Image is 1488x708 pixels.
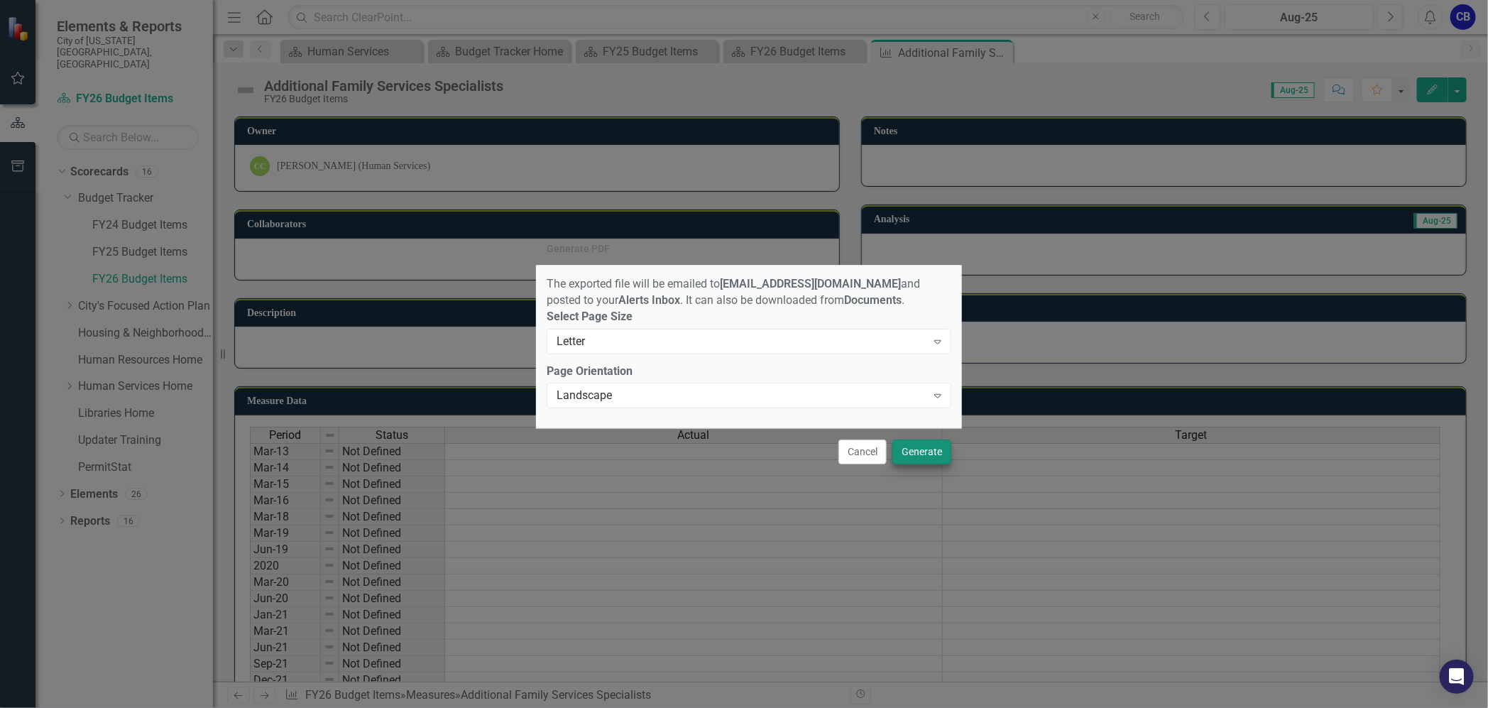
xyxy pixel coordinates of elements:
[1440,660,1474,694] div: Open Intercom Messenger
[557,388,926,404] div: Landscape
[547,277,920,307] span: The exported file will be emailed to and posted to your . It can also be downloaded from .
[838,440,887,464] button: Cancel
[547,364,951,380] label: Page Orientation
[892,440,951,464] button: Generate
[844,293,902,307] strong: Documents
[547,309,951,325] label: Select Page Size
[618,293,680,307] strong: Alerts Inbox
[557,333,926,349] div: Letter
[720,277,901,290] strong: [EMAIL_ADDRESS][DOMAIN_NAME]
[547,244,610,254] div: Generate PDF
